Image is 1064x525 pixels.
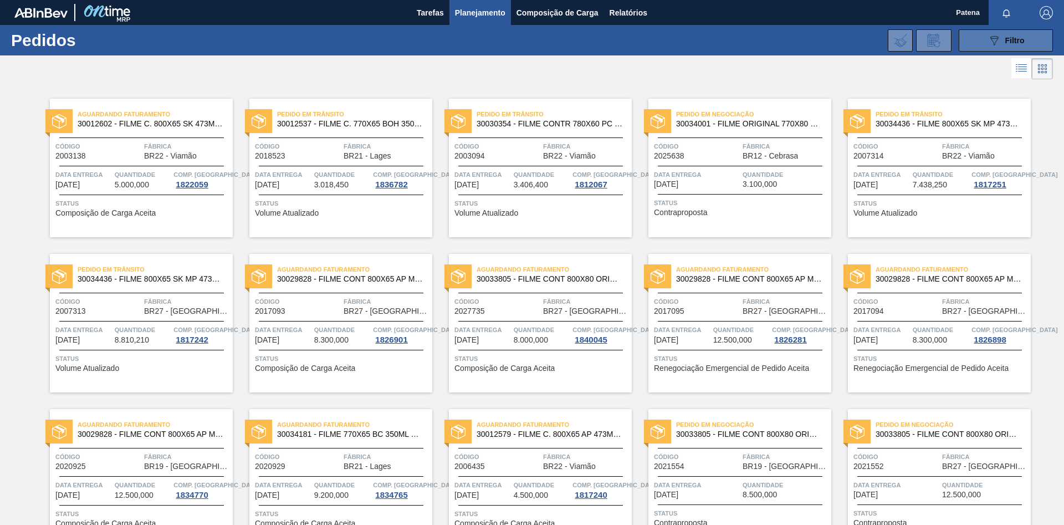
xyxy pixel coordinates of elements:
[853,480,939,491] span: Data entrega
[144,451,230,462] span: Fábrica
[713,336,752,344] span: 12.500,000
[314,480,371,491] span: Quantidade
[477,120,623,128] span: 30030354 - FILME CONTR 780X60 PC LT350 NIV24
[55,462,86,471] span: 2020925
[33,99,233,237] a: statusAguardando Faturamento30012602 - FILME C. 800X65 SK 473ML C12 429Código2003138FábricaBR22 -...
[33,254,233,393] a: statusPedido em Trânsito30034436 - FILME 800X65 SK MP 473ML C12Código2007313FábricaBR27 - [GEOGRA...
[971,335,1008,344] div: 1826898
[417,6,444,19] span: Tarefas
[676,264,831,275] span: Aguardando Faturamento
[454,209,518,217] span: Volume Atualizado
[942,152,995,160] span: BR22 - Viamão
[115,480,171,491] span: Quantidade
[831,99,1031,237] a: statusPedido em Trânsito30034436 - FILME 800X65 SK MP 473ML C12Código2007314FábricaBR22 - ViamãoD...
[55,336,80,344] span: 20/09/2025
[344,462,391,471] span: BR21 - Lages
[432,254,632,393] a: statusAguardando Faturamento30033805 - FILME CONT 800X80 ORIG 473 MP C12 429Código2027735FábricaB...
[78,275,224,283] span: 30034436 - FILME 800X65 SK MP 473ML C12
[255,353,429,364] span: Status
[850,269,864,284] img: status
[654,324,710,335] span: Data entrega
[477,275,623,283] span: 30033805 - FILME CONT 800X80 ORIG 473 MP C12 429
[853,336,878,344] span: 29/09/2025
[942,296,1028,307] span: Fábrica
[373,480,459,491] span: Comp. Carga
[277,264,432,275] span: Aguardando Faturamento
[676,109,831,120] span: Pedido em Negociação
[277,275,423,283] span: 30029828 - FILME CONT 800X65 AP MP 473 C12 429
[572,324,629,344] a: Comp. [GEOGRAPHIC_DATA]1840045
[55,152,86,160] span: 2003138
[173,169,230,189] a: Comp. [GEOGRAPHIC_DATA]1822059
[255,296,341,307] span: Código
[78,419,233,430] span: Aguardando Faturamento
[55,296,141,307] span: Código
[373,324,429,344] a: Comp. [GEOGRAPHIC_DATA]1826901
[654,364,809,373] span: Renegociação Emergencial de Pedido Aceita
[55,364,119,373] span: Volume Atualizado
[451,269,465,284] img: status
[55,508,230,519] span: Status
[454,462,485,471] span: 2006435
[255,181,279,189] span: 18/09/2025
[255,169,311,180] span: Data entrega
[255,141,341,152] span: Código
[743,462,828,471] span: BR19 - Nova Rio
[971,324,1028,344] a: Comp. [GEOGRAPHIC_DATA]1826898
[942,141,1028,152] span: Fábrica
[632,254,831,393] a: statusAguardando Faturamento30029828 - FILME CONT 800X65 AP MP 473 C12 429Código2017095FábricaBR2...
[255,491,279,499] span: 01/10/2025
[654,462,684,471] span: 2021554
[115,324,171,335] span: Quantidade
[477,430,623,439] span: 30012579 - FILME C. 800X65 AP 473ML C12 429
[942,480,1028,491] span: Quantidade
[477,419,632,430] span: Aguardando Faturamento
[455,6,505,19] span: Planejamento
[255,198,429,209] span: Status
[654,180,678,188] span: 18/09/2025
[373,491,410,499] div: 1834765
[173,169,259,180] span: Comp. Carga
[676,419,831,430] span: Pedido em Negociação
[454,364,555,373] span: Composição de Carga Aceita
[11,34,177,47] h1: Pedidos
[850,114,864,129] img: status
[913,181,947,189] span: 7.438,250
[876,264,1031,275] span: Aguardando Faturamento
[853,462,884,471] span: 2021552
[173,324,259,335] span: Comp. Carga
[572,480,658,491] span: Comp. Carga
[514,336,548,344] span: 8.000,000
[971,169,1057,180] span: Comp. Carga
[831,254,1031,393] a: statusAguardando Faturamento30029828 - FILME CONT 800X65 AP MP 473 C12 429Código2017094FábricaBR2...
[255,462,285,471] span: 2020929
[344,451,429,462] span: Fábrica
[853,209,917,217] span: Volume Atualizado
[255,451,341,462] span: Código
[572,491,609,499] div: 1817240
[454,141,540,152] span: Código
[78,264,233,275] span: Pedido em Trânsito
[853,353,1028,364] span: Status
[477,264,632,275] span: Aguardando Faturamento
[743,307,828,315] span: BR27 - Nova Minas
[543,451,629,462] span: Fábrica
[654,141,740,152] span: Código
[55,480,112,491] span: Data entrega
[989,5,1024,21] button: Notificações
[876,430,1022,439] span: 30033805 - FILME CONT 800X80 ORIG 473 MP C12 429
[959,29,1053,52] button: Filtro
[255,508,429,519] span: Status
[853,508,1028,519] span: Status
[255,152,285,160] span: 2018523
[876,109,1031,120] span: Pedido em Trânsito
[772,324,828,344] a: Comp. [GEOGRAPHIC_DATA]1826281
[454,324,511,335] span: Data entrega
[454,296,540,307] span: Código
[55,141,141,152] span: Código
[144,152,197,160] span: BR22 - Viamão
[743,451,828,462] span: Fábrica
[651,114,665,129] img: status
[853,141,939,152] span: Código
[451,114,465,129] img: status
